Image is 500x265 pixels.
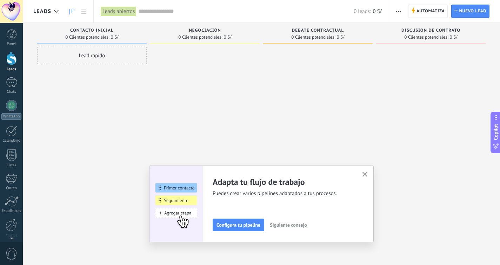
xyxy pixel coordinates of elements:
[404,35,448,39] span: 0 Clientes potenciales:
[78,5,90,18] a: Lista
[267,220,310,230] button: Siguiente consejo
[178,35,222,39] span: 0 Clientes potenciales:
[267,28,369,34] div: Debate contractual
[101,6,136,17] div: Leads abiertos
[451,5,489,18] a: Nuevo lead
[1,67,22,72] div: Leads
[216,222,260,227] span: Configura tu pipeline
[41,28,143,34] div: Contacto inicial
[65,35,109,39] span: 0 Clientes potenciales:
[373,8,381,15] span: 0 S/
[337,35,345,39] span: 0 S/
[111,35,119,39] span: 0 S/
[1,209,22,213] div: Estadísticas
[1,42,22,46] div: Panel
[450,35,458,39] span: 0 S/
[33,8,51,15] span: Leads
[380,28,482,34] div: Discusión de contrato
[292,28,344,33] span: Debate contractual
[492,124,499,140] span: Copilot
[354,8,371,15] span: 0 leads:
[154,28,256,34] div: Negociación
[459,5,486,18] span: Nuevo lead
[401,28,460,33] span: Discusión de contrato
[270,222,307,227] span: Siguiente consejo
[408,5,448,18] a: Automatiza
[224,35,232,39] span: 0 S/
[189,28,221,33] span: Negociación
[1,90,22,94] div: Chats
[66,5,78,18] a: Leads
[213,190,354,197] span: Puedes crear varios pipelines adaptados a tus procesos.
[37,47,147,64] div: Lead rápido
[1,113,21,120] div: WhatsApp
[291,35,335,39] span: 0 Clientes potenciales:
[393,5,404,18] button: Más
[1,163,22,168] div: Listas
[70,28,114,33] span: Contacto inicial
[1,138,22,143] div: Calendario
[213,219,264,231] button: Configura tu pipeline
[213,176,354,187] h2: Adapta tu flujo de trabajo
[1,186,22,190] div: Correo
[416,5,445,18] span: Automatiza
